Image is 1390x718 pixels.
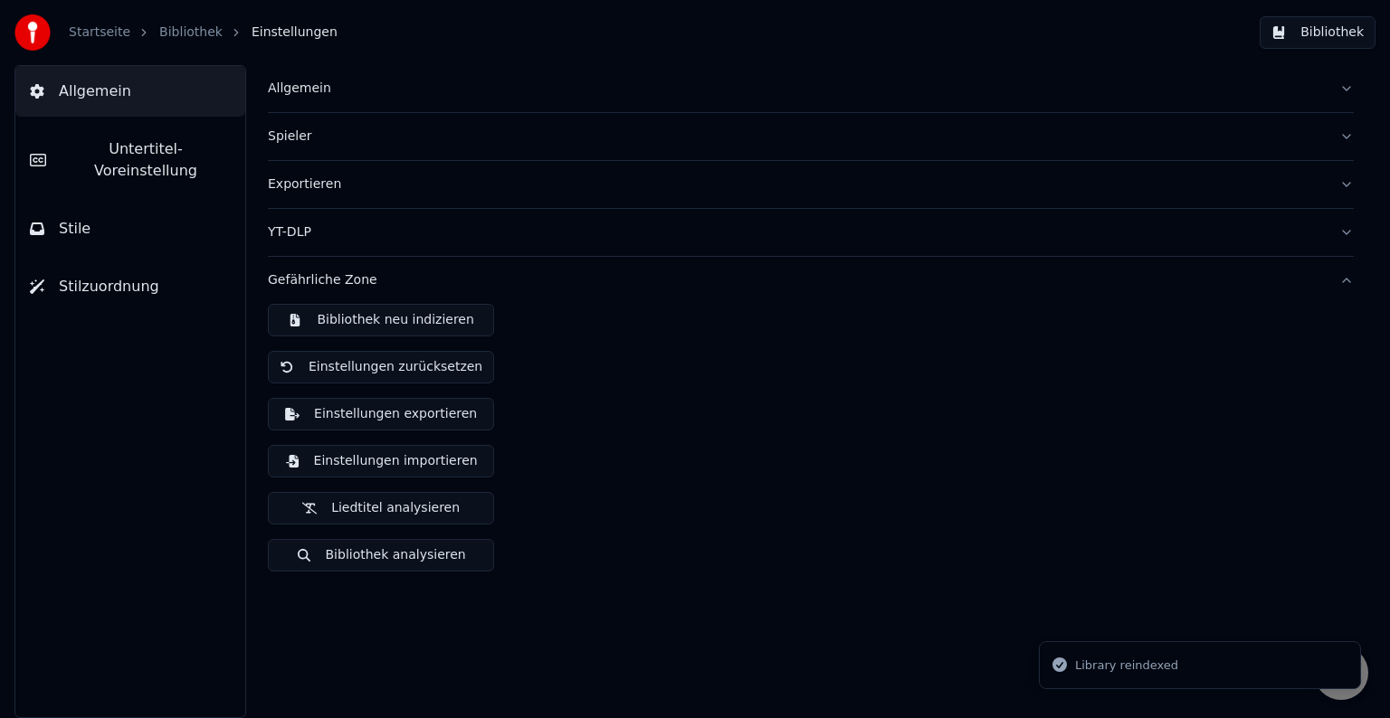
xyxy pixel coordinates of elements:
button: Allgemein [268,65,1354,112]
span: Einstellungen [252,24,338,42]
div: Allgemein [268,80,1325,98]
div: Library reindexed [1075,657,1178,675]
button: Bibliothek [1260,16,1376,49]
button: Allgemein [15,66,245,117]
div: Exportieren [268,175,1325,194]
img: youka [14,14,51,51]
span: Allgemein [59,80,131,102]
button: Bibliothek neu indizieren [268,304,494,336]
button: Liedtitel analysieren [268,492,494,524]
button: Einstellungen zurücksetzen [268,351,494,383]
nav: breadcrumb [69,24,338,42]
button: Stilzuordnung [15,261,245,312]
button: Einstellungen importieren [268,445,494,477]
button: Gefährliche Zone [268,257,1354,304]
span: Stilzuordnung [59,276,159,298]
button: Untertitel-Voreinstellung [15,124,245,196]
button: Exportieren [268,161,1354,208]
span: Untertitel-Voreinstellung [61,138,231,182]
div: Gefährliche Zone [268,271,1325,289]
button: Stile [15,203,245,254]
div: YT-DLP [268,223,1325,241]
a: Startseite [69,24,130,42]
button: Spieler [268,113,1354,160]
div: Spieler [268,128,1325,146]
span: Stile [59,218,90,240]
div: Gefährliche Zone [268,304,1354,586]
a: Bibliothek [159,24,223,42]
button: Bibliothek analysieren [268,539,494,572]
button: Einstellungen exportieren [268,398,494,430]
button: YT-DLP [268,209,1354,256]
